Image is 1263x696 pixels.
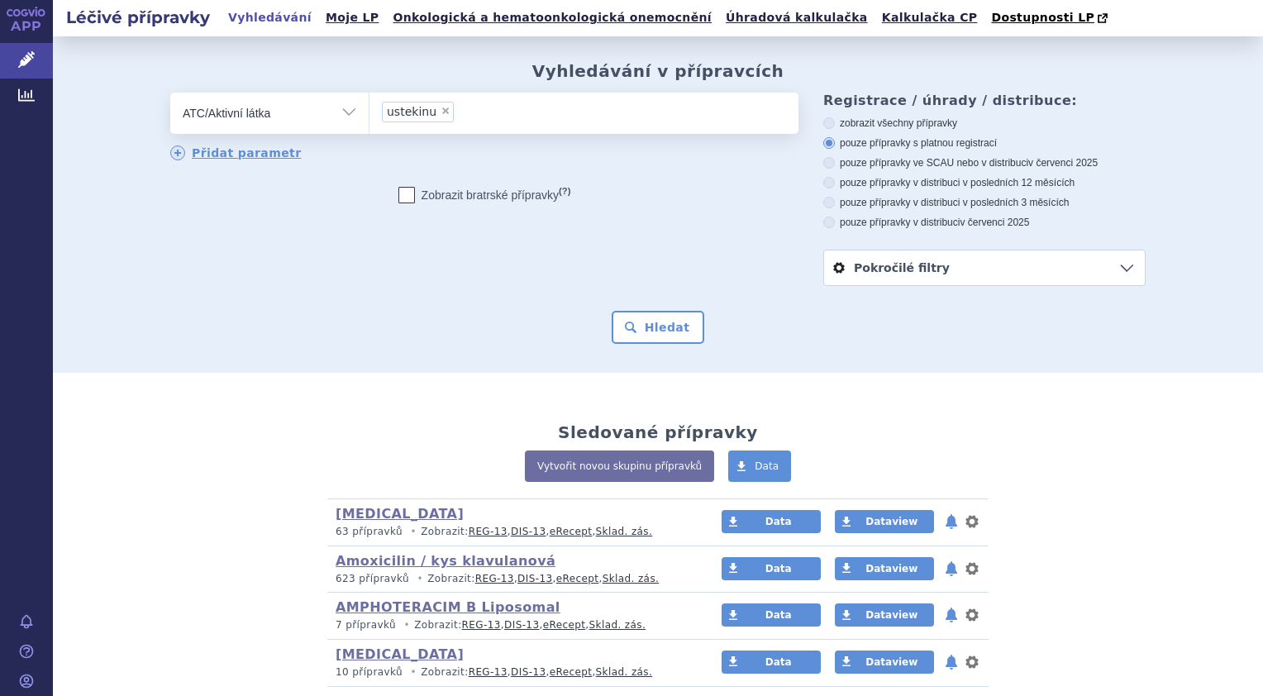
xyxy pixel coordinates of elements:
[823,196,1146,209] label: pouze přípravky v distribuci v posledních 3 měsících
[556,573,599,584] a: eRecept
[558,422,758,442] h2: Sledované přípravky
[53,6,223,29] h2: Léčivé přípravky
[170,145,302,160] a: Přidat parametr
[943,512,960,532] button: notifikace
[336,618,690,632] p: Zobrazit: , , ,
[755,460,779,472] span: Data
[321,7,384,29] a: Moje LP
[964,512,980,532] button: nastavení
[336,525,690,539] p: Zobrazit: , , ,
[865,516,917,527] span: Dataview
[517,573,552,584] a: DIS-13
[721,7,873,29] a: Úhradová kalkulačka
[823,117,1146,130] label: zobrazit všechny přípravky
[823,93,1146,108] h3: Registrace / úhrady / distribuce:
[964,559,980,579] button: nastavení
[475,573,514,584] a: REG-13
[336,599,560,615] a: AMPHOTERACIM B Liposomal
[943,605,960,625] button: notifikace
[722,557,821,580] a: Data
[412,572,427,586] i: •
[462,619,501,631] a: REG-13
[865,563,917,574] span: Dataview
[388,7,717,29] a: Onkologická a hematoonkologická onemocnění
[765,563,792,574] span: Data
[336,573,409,584] span: 623 přípravků
[406,665,421,679] i: •
[765,609,792,621] span: Data
[223,7,317,29] a: Vyhledávání
[765,656,792,668] span: Data
[336,572,690,586] p: Zobrazit: , , ,
[991,11,1094,24] span: Dostupnosti LP
[728,450,791,482] a: Data
[835,510,934,533] a: Dataview
[722,651,821,674] a: Data
[550,666,593,678] a: eRecept
[823,216,1146,229] label: pouze přípravky v distribuci
[399,618,414,632] i: •
[550,526,593,537] a: eRecept
[824,250,1145,285] a: Pokročilé filtry
[596,666,653,678] a: Sklad. zás.
[336,553,555,569] a: Amoxicilin / kys klavulanová
[398,187,571,203] label: Zobrazit bratrské přípravky
[835,651,934,674] a: Dataview
[835,557,934,580] a: Dataview
[504,619,539,631] a: DIS-13
[722,510,821,533] a: Data
[964,605,980,625] button: nastavení
[823,176,1146,189] label: pouze přípravky v distribuci v posledních 12 měsících
[765,516,792,527] span: Data
[603,573,660,584] a: Sklad. zás.
[387,106,436,117] span: ustekinu
[835,603,934,627] a: Dataview
[877,7,983,29] a: Kalkulačka CP
[511,526,546,537] a: DIS-13
[525,450,714,482] a: Vytvořit novou skupinu přípravků
[943,559,960,579] button: notifikace
[943,652,960,672] button: notifikace
[986,7,1116,30] a: Dostupnosti LP
[823,136,1146,150] label: pouze přípravky s platnou registrací
[336,665,690,679] p: Zobrazit: , , ,
[336,619,396,631] span: 7 přípravků
[865,656,917,668] span: Dataview
[612,311,705,344] button: Hledat
[336,526,403,537] span: 63 přípravků
[406,525,421,539] i: •
[960,217,1029,228] span: v červenci 2025
[823,156,1146,169] label: pouze přípravky ve SCAU nebo v distribuci
[459,101,468,122] input: ustekinu
[336,666,403,678] span: 10 přípravků
[589,619,646,631] a: Sklad. zás.
[722,603,821,627] a: Data
[469,666,508,678] a: REG-13
[543,619,586,631] a: eRecept
[336,646,464,662] a: [MEDICAL_DATA]
[511,666,546,678] a: DIS-13
[532,61,784,81] h2: Vyhledávání v přípravcích
[596,526,653,537] a: Sklad. zás.
[336,506,464,522] a: [MEDICAL_DATA]
[469,526,508,537] a: REG-13
[964,652,980,672] button: nastavení
[441,106,450,116] span: ×
[559,186,570,197] abbr: (?)
[1028,157,1098,169] span: v červenci 2025
[865,609,917,621] span: Dataview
